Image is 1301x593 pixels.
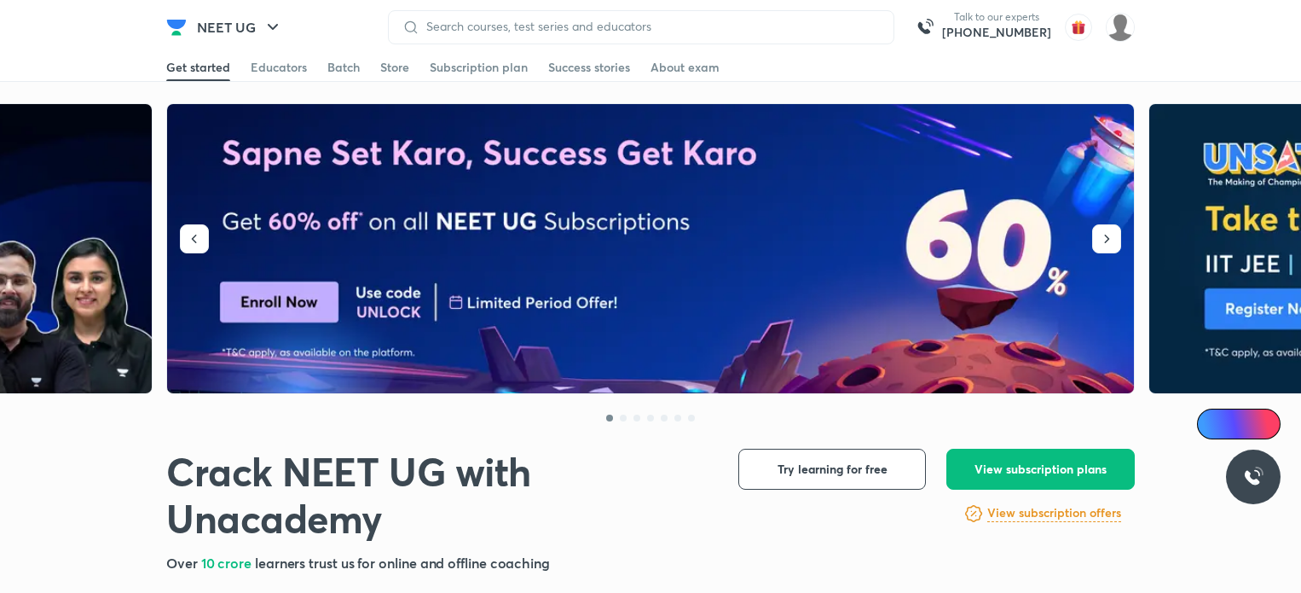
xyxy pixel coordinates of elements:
a: Success stories [548,54,630,81]
div: Batch [327,59,360,76]
h6: View subscription offers [987,504,1121,522]
p: Talk to our experts [942,10,1051,24]
img: avatar [1065,14,1092,41]
a: Store [380,54,409,81]
a: [PHONE_NUMBER] [942,24,1051,41]
img: ttu [1243,467,1263,487]
img: surabhi [1106,13,1135,42]
h1: Crack NEET UG with Unacademy [166,449,711,543]
div: Educators [251,59,307,76]
span: Try learning for free [778,461,888,478]
input: Search courses, test series and educators [419,20,880,33]
button: View subscription plans [946,449,1135,490]
span: Ai Doubts [1225,417,1270,431]
div: Store [380,59,409,76]
a: Educators [251,54,307,81]
a: Subscription plan [430,54,528,81]
img: Company Logo [166,17,187,38]
button: NEET UG [187,10,293,44]
span: View subscription plans [974,461,1107,478]
span: 10 crore [201,554,255,572]
a: Get started [166,54,230,81]
div: About exam [650,59,720,76]
img: Icon [1207,417,1221,431]
div: Success stories [548,59,630,76]
span: learners trust us for online and offline coaching [255,554,550,572]
a: View subscription offers [987,503,1121,524]
div: Get started [166,59,230,76]
a: About exam [650,54,720,81]
a: Batch [327,54,360,81]
a: Ai Doubts [1197,409,1281,439]
img: call-us [908,10,942,44]
span: Over [166,554,201,572]
div: Subscription plan [430,59,528,76]
button: Try learning for free [738,449,926,490]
